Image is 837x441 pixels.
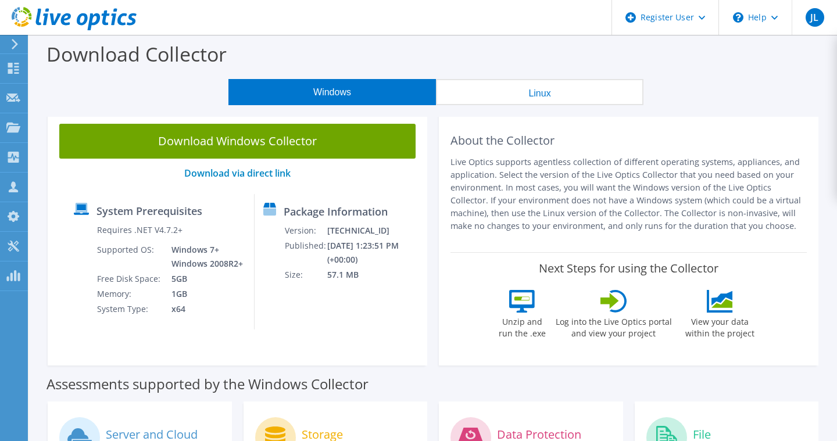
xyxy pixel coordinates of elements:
td: Windows 7+ Windows 2008R2+ [163,242,245,271]
td: Memory: [96,286,163,302]
label: Assessments supported by the Windows Collector [46,378,369,390]
label: Download Collector [46,41,227,67]
td: [DATE] 1:23:51 PM (+00:00) [327,238,422,267]
button: Linux [436,79,643,105]
svg: \n [733,12,743,23]
td: Published: [284,238,327,267]
td: System Type: [96,302,163,317]
td: x64 [163,302,245,317]
td: Size: [284,267,327,282]
td: Supported OS: [96,242,163,271]
button: Windows [228,79,436,105]
label: File [693,429,711,440]
label: Unzip and run the .exe [496,313,549,339]
td: 1GB [163,286,245,302]
label: Server and Cloud [106,429,198,440]
label: View your data within the project [678,313,762,339]
label: System Prerequisites [96,205,202,217]
h2: About the Collector [450,134,807,148]
td: 5GB [163,271,245,286]
a: Download via direct link [184,167,291,180]
p: Live Optics supports agentless collection of different operating systems, appliances, and applica... [450,156,807,232]
label: Requires .NET V4.7.2+ [97,224,183,236]
label: Storage [302,429,343,440]
label: Package Information [284,206,388,217]
td: Version: [284,223,327,238]
a: Download Windows Collector [59,124,416,159]
label: Next Steps for using the Collector [539,261,718,275]
span: JL [806,8,824,27]
td: Free Disk Space: [96,271,163,286]
td: 57.1 MB [327,267,422,282]
td: [TECHNICAL_ID] [327,223,422,238]
label: Log into the Live Optics portal and view your project [555,313,673,339]
label: Data Protection [497,429,581,440]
